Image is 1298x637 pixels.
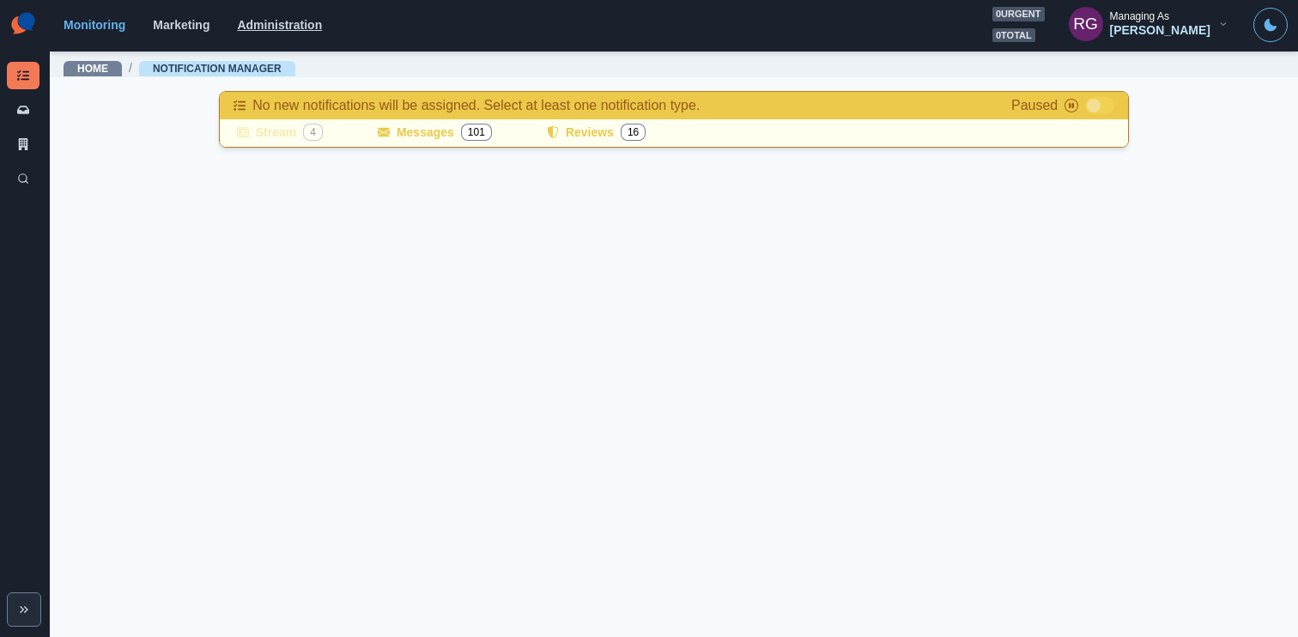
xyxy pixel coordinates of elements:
div: [PERSON_NAME] [1110,23,1210,38]
button: Stream4 [227,119,333,147]
a: Notification Manager [7,62,39,89]
nav: breadcrumb [64,59,295,77]
span: 4 [303,124,323,141]
a: Search [7,165,39,192]
span: / [129,59,132,77]
a: Monitoring [64,18,125,32]
button: Managing As[PERSON_NAME] [1055,7,1243,41]
button: Expand [7,592,41,627]
span: 0 total [992,28,1035,43]
div: Managing As [1110,10,1169,22]
div: Russel Gabiosa [1073,3,1098,45]
p: Paused [1011,95,1058,116]
span: 16 [621,124,646,141]
button: Reviews16 [537,119,656,147]
span: 101 [461,124,492,141]
a: Notification Manager [153,63,282,75]
span: 0 urgent [992,7,1045,21]
a: Administration [237,18,322,32]
a: Notification Inbox [7,96,39,124]
button: Toggle Mode [1253,8,1288,42]
a: Marketing [153,18,209,32]
button: Messages101 [367,119,502,147]
a: By Client [7,130,39,158]
a: Home [77,63,108,75]
p: No new notifications will be assigned. Select at least one notification type. [252,95,700,116]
